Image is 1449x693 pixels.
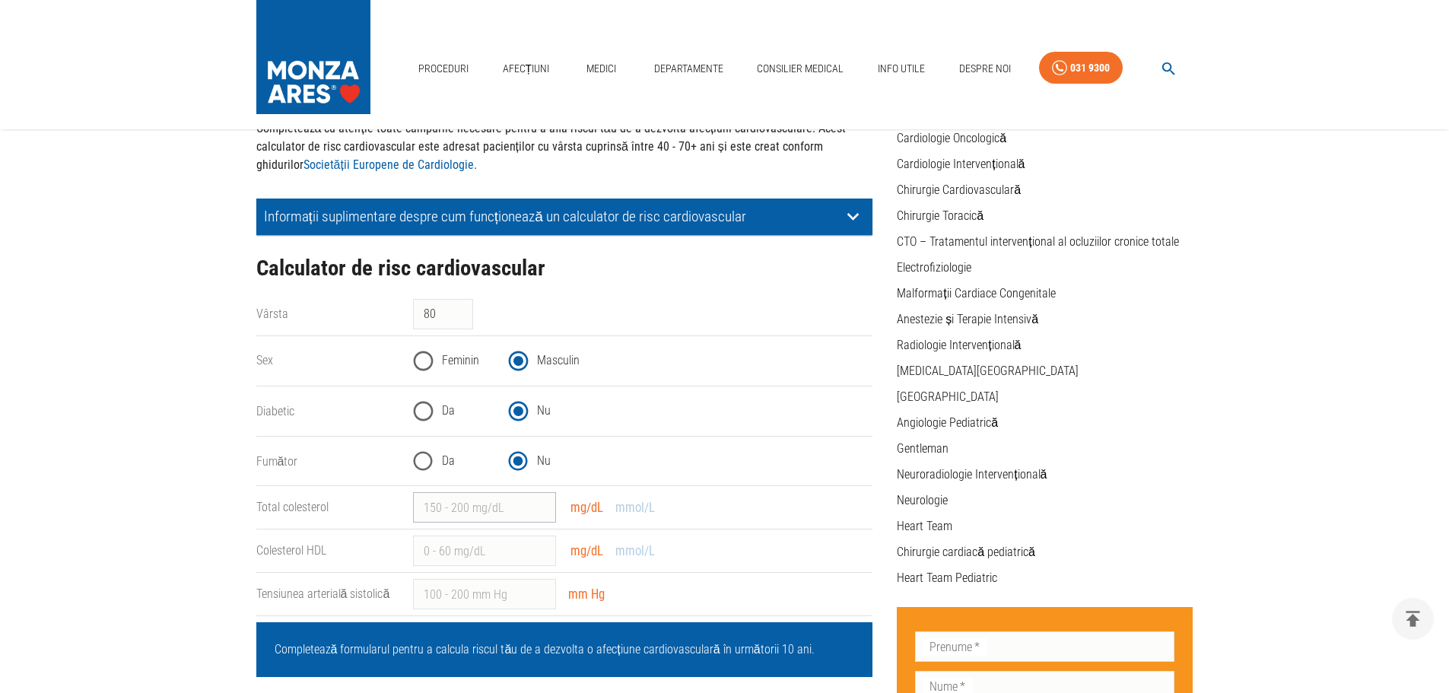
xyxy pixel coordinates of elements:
[897,493,948,507] a: Neurologie
[897,389,999,404] a: [GEOGRAPHIC_DATA]
[897,441,949,456] a: Gentleman
[897,131,1006,145] a: Cardiologie Oncologică
[413,443,872,480] div: smoking
[413,492,556,523] input: 150 - 200 mg/dL
[413,342,872,380] div: gender
[897,364,1079,378] a: [MEDICAL_DATA][GEOGRAPHIC_DATA]
[413,393,872,430] div: diabetes
[442,351,479,370] span: Feminin
[1070,59,1110,78] div: 031 9300
[897,208,983,223] a: Chirurgie Toracică
[648,53,729,84] a: Departamente
[256,543,326,558] label: Colesterol HDL
[497,53,556,84] a: Afecțiuni
[897,286,1055,300] a: Malformații Cardiace Congenitale
[751,53,850,84] a: Consilier Medical
[413,536,556,566] input: 0 - 60 mg/dL
[897,157,1025,171] a: Cardiologie Intervențională
[256,402,402,420] legend: Diabetic
[953,53,1017,84] a: Despre Noi
[897,467,1047,482] a: Neuroradiologie Intervențională
[897,312,1038,326] a: Anestezie și Terapie Intensivă
[897,260,971,275] a: Electrofiziologie
[256,199,873,235] div: Informații suplimentare despre cum funcționează un calculator de risc cardiovascular
[256,256,873,281] h2: Calculator de risc cardiovascular
[577,53,626,84] a: Medici
[872,53,931,84] a: Info Utile
[1392,598,1434,640] button: delete
[256,453,402,470] legend: Fumător
[442,452,455,470] span: Da
[256,307,288,321] label: Vârsta
[256,587,390,601] label: Tensiunea arterială sistolică
[275,641,855,659] p: Completează formularul pentru a calcula riscul tău de a dezvolta o afecțiune cardiovasculară în u...
[611,497,659,519] button: mmol/L
[897,571,997,585] a: Heart Team Pediatric
[256,121,847,172] strong: Completează cu atenție toate câmpurile necesare pentru a afla riscul tău de a dezvolta afecțiuni ...
[897,415,998,430] a: Angiologie Pediatrică
[303,157,477,172] a: Societății Europene de Cardiologie.
[537,402,551,420] span: Nu
[1039,52,1123,84] a: 031 9300
[537,351,580,370] span: Masculin
[256,500,329,514] label: Total colesterol
[897,338,1021,352] a: Radiologie Intervențională
[611,540,659,562] button: mmol/L
[413,579,556,609] input: 100 - 200 mm Hg
[897,519,952,533] a: Heart Team
[264,208,842,224] p: Informații suplimentare despre cum funcționează un calculator de risc cardiovascular
[537,452,551,470] span: Nu
[442,402,455,420] span: Da
[256,353,273,367] label: Sex
[412,53,475,84] a: Proceduri
[897,234,1178,249] a: CTO – Tratamentul intervențional al ocluziilor cronice totale
[897,183,1021,197] a: Chirurgie Cardiovasculară
[897,545,1035,559] a: Chirurgie cardiacă pediatrică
